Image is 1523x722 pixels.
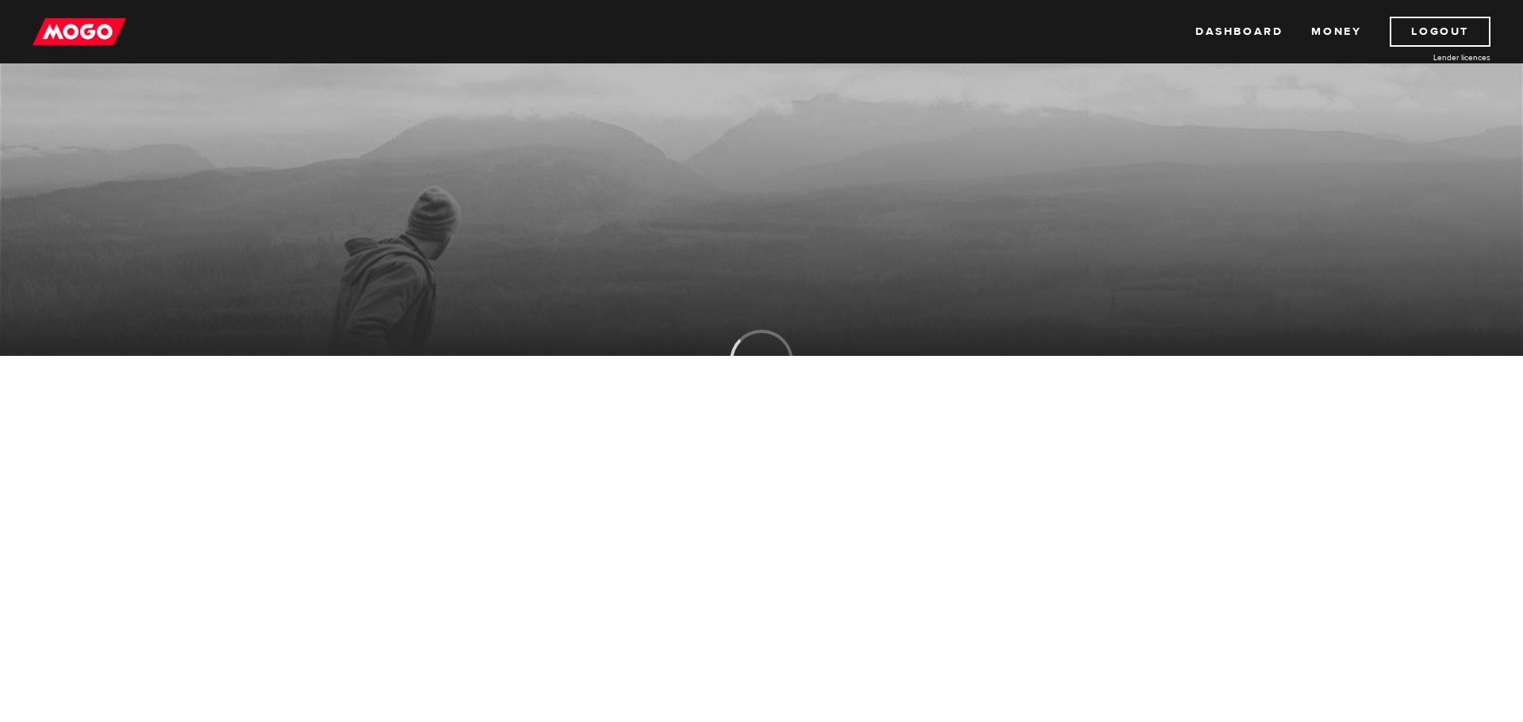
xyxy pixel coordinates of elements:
[1195,17,1283,47] a: Dashboard
[33,17,126,47] img: mogo_logo-11ee424be714fa7cbb0f0f49df9e16ec.png
[1371,52,1490,63] a: Lender licences
[1311,17,1361,47] a: Money
[1390,17,1490,47] a: Logout
[266,105,1257,138] h1: MogoMoney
